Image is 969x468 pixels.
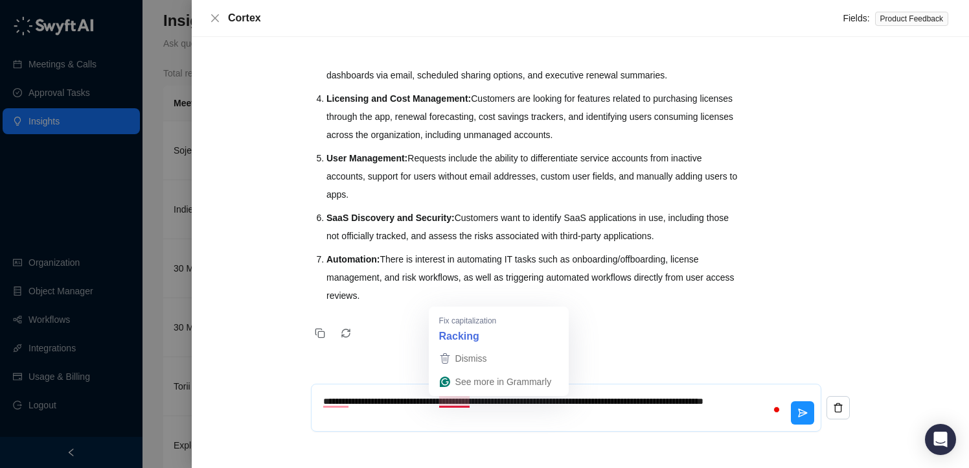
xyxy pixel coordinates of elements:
[326,93,471,104] strong: Licensing and Cost Management:
[326,149,742,204] li: Requests include the ability to differentiate service accounts from inactive accounts, support fo...
[326,254,380,264] strong: Automation:
[228,10,843,26] div: Cortex
[210,13,220,23] span: close
[326,89,742,144] li: Customers are looking for features related to purchasing licenses through the app, renewal foreca...
[326,213,455,223] strong: SaaS Discovery and Security:
[326,209,742,245] li: Customers want to identify SaaS applications in use, including those not officially tracked, and ...
[925,424,956,455] div: Open Intercom Messenger
[875,12,948,26] span: Product Feedback
[326,153,407,163] strong: User Management:
[326,250,742,305] li: There is interest in automating IT tasks such as onboarding/offboarding, license management, and ...
[326,48,742,84] li: There is a demand for customizable dashboards, the ability to share dashboards via email, schedul...
[318,384,791,431] textarea: To enrich screen reader interactions, please activate Accessibility in Grammarly extension settings
[843,13,869,23] span: Fields:
[207,10,223,26] button: Close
